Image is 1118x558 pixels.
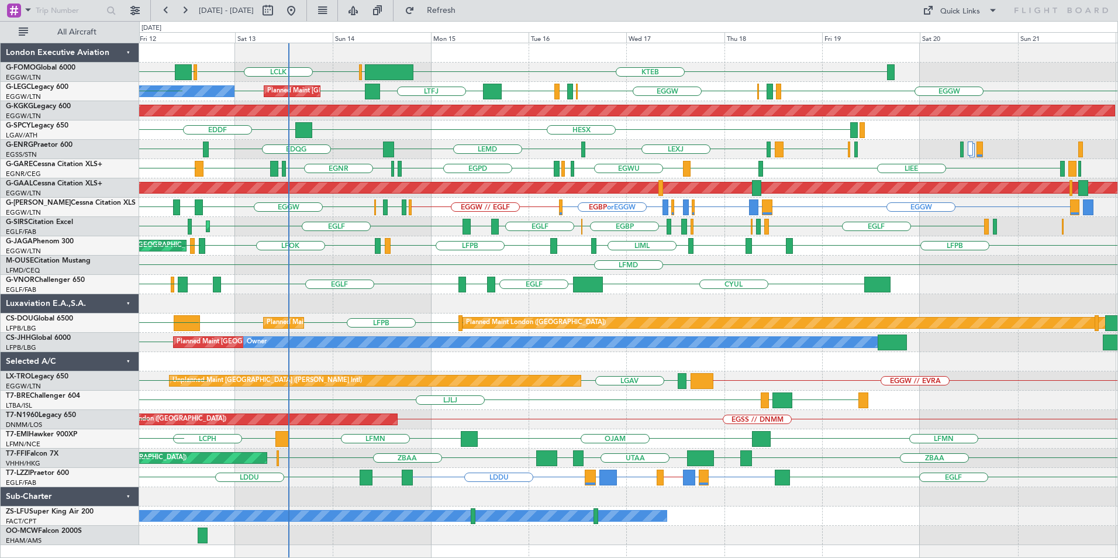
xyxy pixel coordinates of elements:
[235,32,333,43] div: Sat 13
[626,32,724,43] div: Wed 17
[6,277,85,284] a: G-VNORChallenger 650
[6,257,34,264] span: M-OUSE
[6,277,34,284] span: G-VNOR
[6,440,40,449] a: LFMN/NCE
[529,32,626,43] div: Tue 16
[466,314,606,332] div: Planned Maint London ([GEOGRAPHIC_DATA])
[6,73,41,82] a: EGGW/LTN
[6,324,36,333] a: LFPB/LBG
[6,478,36,487] a: EGLF/FAB
[6,142,73,149] a: G-ENRGPraetor 600
[6,180,102,187] a: G-GAALCessna Citation XLS+
[6,219,28,226] span: G-SIRS
[6,508,94,515] a: ZS-LFUSuper King Air 200
[6,315,33,322] span: CS-DOU
[6,412,39,419] span: T7-N1960
[6,528,82,535] a: OO-MCWFalcon 2000S
[6,401,32,410] a: LTBA/ISL
[6,64,75,71] a: G-FOMOGlobal 6000
[6,122,31,129] span: G-SPCY
[6,103,33,110] span: G-KGKG
[137,32,235,43] div: Fri 12
[177,333,361,351] div: Planned Maint [GEOGRAPHIC_DATA] ([GEOGRAPHIC_DATA])
[724,32,822,43] div: Thu 18
[417,6,466,15] span: Refresh
[6,208,41,217] a: EGGW/LTN
[920,32,1017,43] div: Sat 20
[6,64,36,71] span: G-FOMO
[6,431,29,438] span: T7-EMI
[6,84,68,91] a: G-LEGCLegacy 600
[30,28,123,36] span: All Aircraft
[6,266,40,275] a: LFMD/CEQ
[6,161,102,168] a: G-GARECessna Citation XLS+
[6,382,41,391] a: EGGW/LTN
[6,412,76,419] a: T7-N1960Legacy 650
[6,459,40,468] a: VHHH/HKG
[6,122,68,129] a: G-SPCYLegacy 650
[6,84,31,91] span: G-LEGC
[267,314,451,332] div: Planned Maint [GEOGRAPHIC_DATA] ([GEOGRAPHIC_DATA])
[822,32,920,43] div: Fri 19
[333,32,430,43] div: Sun 14
[36,2,103,19] input: Trip Number
[6,180,33,187] span: G-GAAL
[6,112,41,120] a: EGGW/LTN
[6,103,71,110] a: G-KGKGLegacy 600
[6,257,91,264] a: M-OUSECitation Mustang
[6,450,58,457] a: T7-FFIFalcon 7X
[6,170,41,178] a: EGNR/CEG
[95,411,226,428] div: AOG Maint London ([GEOGRAPHIC_DATA])
[6,238,33,245] span: G-JAGA
[6,373,31,380] span: LX-TRO
[13,23,127,42] button: All Aircraft
[6,247,41,256] a: EGGW/LTN
[6,431,77,438] a: T7-EMIHawker 900XP
[6,450,26,457] span: T7-FFI
[431,32,529,43] div: Mon 15
[6,150,37,159] a: EGSS/STN
[399,1,470,20] button: Refresh
[172,372,362,390] div: Unplanned Maint [GEOGRAPHIC_DATA] ([PERSON_NAME] Intl)
[6,228,36,236] a: EGLF/FAB
[6,199,71,206] span: G-[PERSON_NAME]
[6,528,38,535] span: OO-MCW
[6,536,42,545] a: EHAM/AMS
[6,131,37,140] a: LGAV/ATH
[6,142,33,149] span: G-ENRG
[6,189,41,198] a: EGGW/LTN
[6,373,68,380] a: LX-TROLegacy 650
[199,5,254,16] span: [DATE] - [DATE]
[6,161,33,168] span: G-GARE
[142,23,161,33] div: [DATE]
[6,392,80,399] a: T7-BREChallenger 604
[209,218,394,235] div: Planned Maint [GEOGRAPHIC_DATA] ([GEOGRAPHIC_DATA])
[247,333,267,351] div: Owner
[6,508,29,515] span: ZS-LFU
[6,219,73,226] a: G-SIRSCitation Excel
[6,285,36,294] a: EGLF/FAB
[6,470,30,477] span: T7-LZZI
[6,335,31,342] span: CS-JHH
[6,238,74,245] a: G-JAGAPhenom 300
[1018,32,1116,43] div: Sun 21
[917,1,1003,20] button: Quick Links
[267,82,451,100] div: Planned Maint [GEOGRAPHIC_DATA] ([GEOGRAPHIC_DATA])
[6,421,42,429] a: DNMM/LOS
[6,315,73,322] a: CS-DOUGlobal 6500
[6,343,36,352] a: LFPB/LBG
[6,470,69,477] a: T7-LZZIPraetor 600
[6,392,30,399] span: T7-BRE
[6,335,71,342] a: CS-JHHGlobal 6000
[940,6,980,18] div: Quick Links
[92,237,276,254] div: Planned Maint [GEOGRAPHIC_DATA] ([GEOGRAPHIC_DATA])
[6,199,136,206] a: G-[PERSON_NAME]Cessna Citation XLS
[6,517,36,526] a: FACT/CPT
[6,92,41,101] a: EGGW/LTN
